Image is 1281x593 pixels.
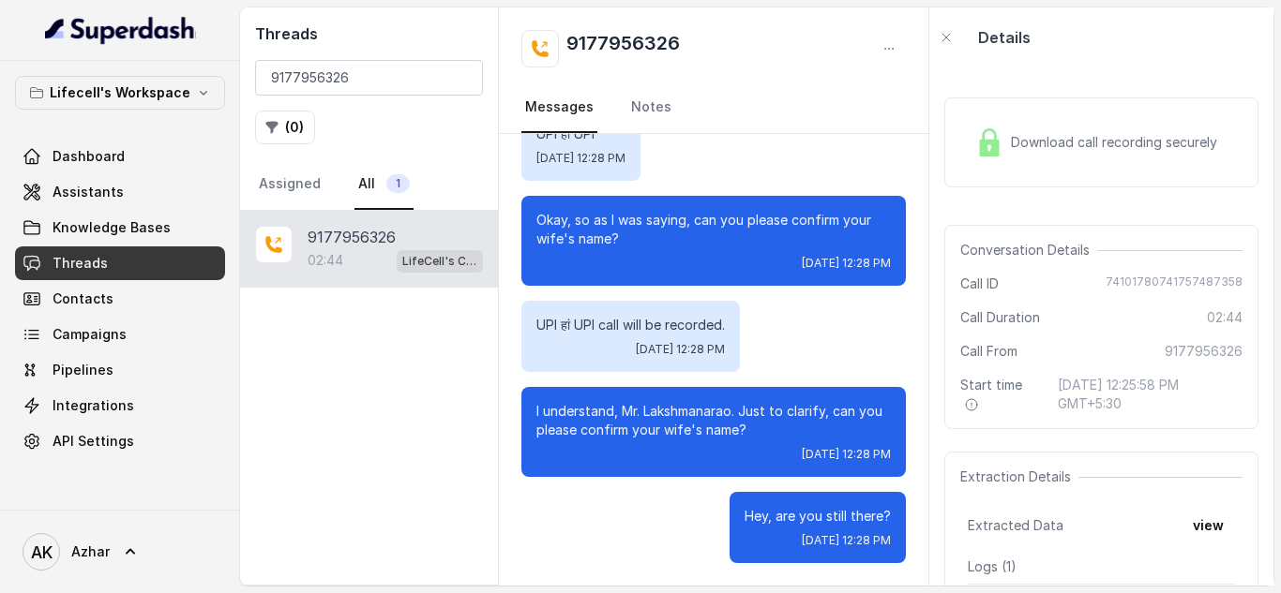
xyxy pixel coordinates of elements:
button: (0) [255,111,315,144]
a: All1 [354,159,414,210]
img: Lock Icon [975,128,1003,156]
button: view [1182,509,1235,542]
span: Download call recording securely [1011,133,1225,152]
span: 1 [386,174,410,193]
span: Call ID [960,274,999,293]
p: Details [978,26,1031,49]
span: Conversation Details [960,241,1097,259]
a: Messages [521,82,597,133]
a: Campaigns [15,318,225,351]
span: Extraction Details [960,467,1078,486]
span: 74101780741757487358 [1106,274,1243,293]
a: Notes [627,82,675,133]
h2: Threads [255,22,483,45]
span: Call Duration [960,308,1040,327]
span: Call From [960,342,1017,361]
p: Logs ( 1 ) [968,557,1235,576]
p: Lifecell's Workspace [50,82,190,104]
span: Pipelines [53,361,113,379]
span: Threads [53,254,108,273]
span: [DATE] 12:28 PM [802,447,891,462]
span: Start time [960,376,1043,413]
p: 9177956326 [308,226,396,248]
span: Contacts [53,289,113,308]
p: 02:44 [308,251,343,270]
span: [DATE] 12:28 PM [636,342,725,357]
span: Campaigns [53,325,127,344]
a: Pipelines [15,353,225,387]
a: Threads [15,246,225,280]
span: [DATE] 12:28 PM [536,151,625,166]
span: 02:44 [1207,308,1243,327]
nav: Tabs [255,159,483,210]
a: Contacts [15,282,225,316]
a: Knowledge Bases [15,211,225,245]
h2: 9177956326 [566,30,680,67]
span: Dashboard [53,147,125,166]
a: API Settings [15,424,225,458]
a: Assigned [255,159,324,210]
p: LifeCell's Call Assistant [402,252,477,271]
span: Integrations [53,396,134,415]
p: Hey, are you still there? [745,507,891,526]
a: Dashboard [15,140,225,173]
span: Assistants [53,183,124,201]
span: 9177956326 [1165,342,1243,361]
text: AK [31,542,53,562]
a: Assistants [15,175,225,209]
p: UPI हां UPI [536,125,625,143]
span: [DATE] 12:28 PM [802,256,891,271]
nav: Tabs [521,82,906,133]
span: Azhar [71,542,110,561]
span: Extracted Data [968,516,1063,535]
span: [DATE] 12:28 PM [802,533,891,548]
a: Azhar [15,526,225,578]
span: API Settings [53,432,134,451]
p: I understand, Mr. Lakshmanarao. Just to clarify, can you please confirm your wife's name? [536,402,891,439]
a: Integrations [15,389,225,423]
span: Knowledge Bases [53,218,171,237]
img: light.svg [45,15,196,45]
span: [DATE] 12:25:58 PM GMT+5:30 [1058,376,1243,413]
p: UPI हां UPI call will be recorded. [536,316,725,334]
button: Lifecell's Workspace [15,76,225,110]
input: Search by Call ID or Phone Number [255,60,483,96]
p: Okay, so as I was saying, can you please confirm your wife's name? [536,211,891,248]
